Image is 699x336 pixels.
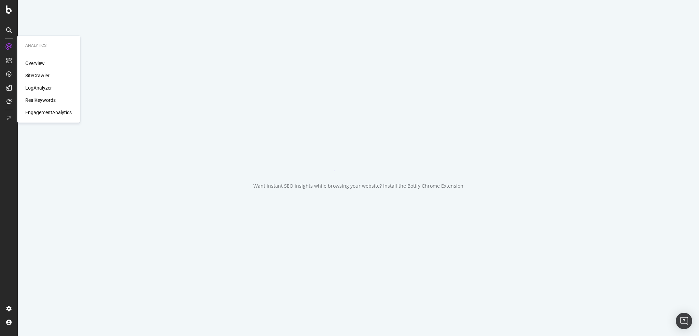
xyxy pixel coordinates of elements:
a: SiteCrawler [25,72,50,79]
a: Overview [25,60,45,67]
div: Want instant SEO insights while browsing your website? Install the Botify Chrome Extension [253,183,463,189]
div: Open Intercom Messenger [676,313,692,329]
a: LogAnalyzer [25,84,52,91]
a: RealKeywords [25,97,56,104]
div: animation [334,147,383,172]
div: Analytics [25,43,72,49]
a: EngagementAnalytics [25,109,72,116]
